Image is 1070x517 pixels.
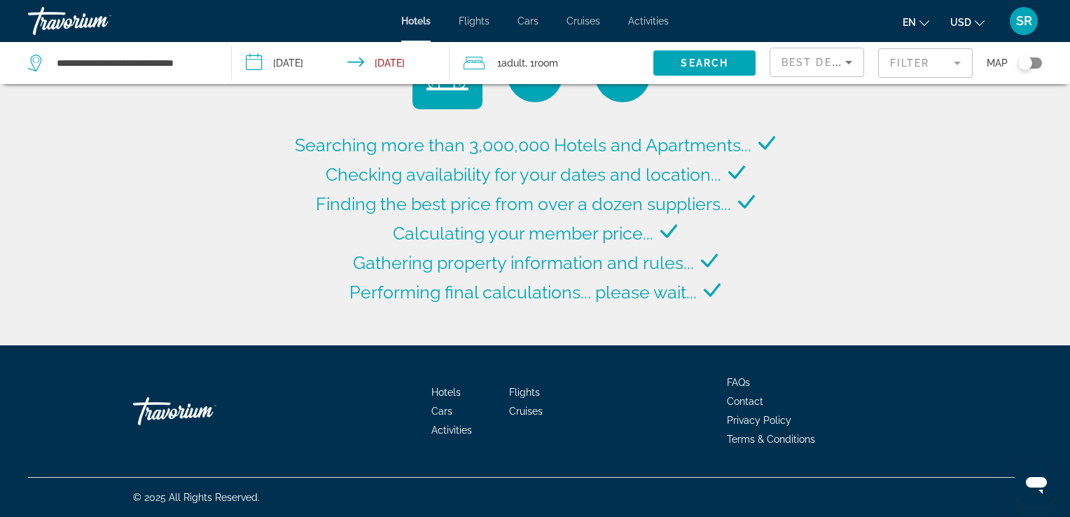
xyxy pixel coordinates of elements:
span: Checking availability for your dates and location... [326,164,721,185]
span: Room [534,57,558,69]
span: en [903,17,916,28]
button: Change currency [950,12,985,32]
span: Calculating your member price... [393,223,653,244]
button: Filter [878,48,973,78]
a: Cars [517,15,539,27]
iframe: Bouton de lancement de la fenêtre de messagerie [1014,461,1059,506]
a: Flights [509,387,540,398]
a: Cruises [509,406,543,417]
button: Travelers: 1 adult, 0 children [450,42,653,84]
button: User Menu [1006,6,1042,36]
mat-select: Sort by [781,54,852,71]
a: Cars [431,406,452,417]
a: Terms & Conditions [727,434,815,445]
span: Map [987,53,1008,73]
button: Change language [903,12,929,32]
a: Travorium [28,3,168,39]
span: Best Deals [781,57,854,68]
a: Flights [459,15,489,27]
span: Gathering property information and rules... [353,252,694,273]
a: FAQs [727,377,750,388]
a: Activities [431,425,472,436]
a: Activities [628,15,669,27]
span: Finding the best price from over a dozen suppliers... [316,193,731,214]
a: Cruises [567,15,600,27]
span: Performing final calculations... please wait... [349,282,697,303]
a: Hotels [401,15,431,27]
span: Searching more than 3,000,000 Hotels and Apartments... [295,135,751,156]
button: Toggle map [1008,57,1042,69]
span: , 1 [525,53,558,73]
span: Search [681,57,728,69]
span: 1 [497,53,525,73]
a: Contact [727,396,763,407]
span: Adult [501,57,525,69]
a: Travorium [133,390,273,432]
a: Hotels [431,387,461,398]
span: USD [950,17,971,28]
button: Search [653,50,756,76]
button: Check-in date: Dec 3, 2025 Check-out date: Dec 5, 2025 [232,42,450,84]
span: SR [1016,14,1032,28]
a: Privacy Policy [727,415,791,426]
span: © 2025 All Rights Reserved. [133,492,260,503]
